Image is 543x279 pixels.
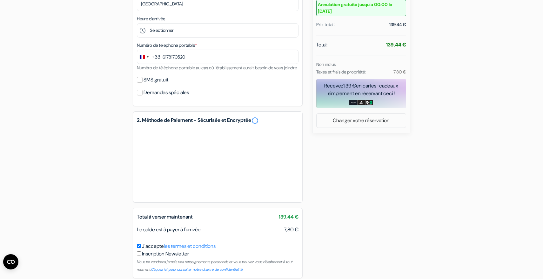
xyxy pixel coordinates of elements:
input: 6 12 34 56 78 [137,50,298,64]
label: Demandes spéciales [144,88,189,97]
a: Cliquez ici pour consulter notre chartre de confidentialité. [151,267,243,272]
label: Inscription Newsletter [142,250,189,258]
div: Recevez en cartes-cadeaux simplement en réservant ceci ! [316,82,406,97]
label: J'accepte [142,242,216,250]
div: +33 [152,53,160,61]
a: les termes et conditions [164,243,216,249]
div: 139,44 € [389,21,406,28]
button: Change country, selected France (+33) [137,50,160,64]
a: error_outline [251,117,259,124]
div: Prix total : [316,21,335,28]
img: uber-uber-eats-card.png [365,100,373,105]
strong: 139,44 € [386,41,406,48]
span: 7,80 € [284,226,298,234]
span: 139,44 € [279,213,298,221]
span: 1,39 € [343,82,356,89]
span: Total à verser maintenant [137,213,193,220]
img: amazon-card-no-text.png [349,100,357,105]
button: Open CMP widget [3,254,18,269]
span: Total: [316,41,327,49]
small: 7,80 € [393,69,406,75]
small: Numéro de téléphone portable au cas où l'établissement aurait besoin de vous joindre [137,65,297,71]
span: Le solde est à payer à l'arrivée [137,226,201,233]
small: Non inclus [316,61,336,67]
a: Changer votre réservation [317,115,406,127]
label: Numéro de telephone portable [137,42,197,49]
label: Heure d'arrivée [137,16,165,22]
small: Nous ne vendrons jamais vos renseignements personnels et vous pouvez vous désabonner à tout moment. [137,259,293,272]
iframe: Cadre de saisie sécurisé pour le paiement [136,126,300,199]
h5: 2. Méthode de Paiement - Sécurisée et Encryptée [137,117,298,124]
label: SMS gratuit [144,75,168,84]
img: adidas-card.png [357,100,365,105]
small: Taxes et frais de propriété: [316,69,366,75]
